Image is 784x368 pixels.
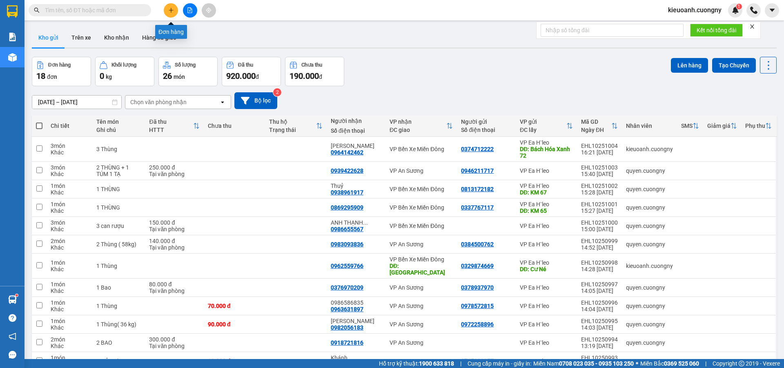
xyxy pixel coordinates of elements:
[581,355,618,361] div: EHL10250993
[331,226,363,232] div: 0986655567
[51,123,88,129] div: Chi tiết
[149,219,200,226] div: 150.000 đ
[96,358,141,364] div: 1 HỒ SƠ
[111,62,136,68] div: Khối lượng
[626,123,673,129] div: Nhân viên
[581,306,618,312] div: 14:04 [DATE]
[149,164,200,171] div: 250.000 đ
[739,361,744,366] span: copyright
[96,223,141,229] div: 3 can rượu
[390,204,453,211] div: VP Bến Xe Miền Đông
[174,74,185,80] span: món
[390,284,453,291] div: VP An Sương
[51,306,88,312] div: Khác
[390,118,446,125] div: VP nhận
[51,207,88,214] div: Khác
[51,171,88,177] div: Khác
[520,167,573,174] div: VP Ea H`leo
[331,324,363,331] div: 0982056183
[581,288,618,294] div: 14:05 [DATE]
[96,186,141,192] div: 1 THÙNG
[626,186,673,192] div: quyen.cuongny
[541,24,684,37] input: Nhập số tổng đài
[145,115,204,137] th: Toggle SortBy
[581,266,618,272] div: 14:28 [DATE]
[290,71,319,81] span: 190.000
[703,115,741,137] th: Toggle SortBy
[520,358,573,364] div: VP Ea H`leo
[626,321,673,328] div: quyen.cuongny
[96,303,141,309] div: 1 Thùng
[661,5,728,15] span: kieuoanh.cuongny
[520,339,573,346] div: VP Ea H`leo
[45,6,141,15] input: Tìm tên, số ĐT hoặc mã đơn
[32,96,121,109] input: Select a date range.
[238,62,253,68] div: Đã thu
[390,339,453,346] div: VP An Sương
[461,118,512,125] div: Người gửi
[626,358,673,364] div: quyen.cuongny
[130,98,187,106] div: Chọn văn phòng nhận
[581,149,618,156] div: 16:21 [DATE]
[460,359,461,368] span: |
[626,223,673,229] div: quyen.cuongny
[461,146,494,152] div: 0374712222
[331,149,363,156] div: 0964142462
[51,266,88,272] div: Khác
[520,127,566,133] div: ĐC lấy
[51,143,88,149] div: 3 món
[331,355,381,361] div: Khánh
[520,118,566,125] div: VP gửi
[626,204,673,211] div: quyen.cuongny
[520,139,573,146] div: VP Ea H`leo
[96,118,141,125] div: Tên món
[520,266,573,272] div: DĐ: Cư Né
[149,281,200,288] div: 80.000 đ
[581,324,618,331] div: 14:03 [DATE]
[745,123,765,129] div: Phụ thu
[51,189,88,196] div: Khác
[520,284,573,291] div: VP Ea H`leo
[664,360,699,367] strong: 0369 525 060
[301,62,322,68] div: Chưa thu
[516,115,577,137] th: Toggle SortBy
[226,71,256,81] span: 920.000
[581,183,618,189] div: EHL10251002
[385,115,457,137] th: Toggle SortBy
[581,171,618,177] div: 15:40 [DATE]
[419,360,454,367] strong: 1900 633 818
[319,74,322,80] span: đ
[768,7,776,14] span: caret-down
[765,3,779,18] button: caret-down
[732,7,739,14] img: icon-new-feature
[51,259,88,266] div: 1 món
[737,4,740,9] span: 1
[390,186,453,192] div: VP Bến Xe Miền Đông
[750,7,757,14] img: phone-icon
[285,57,344,86] button: Chưa thu190.000đ
[96,263,141,269] div: 1 Thùng
[581,318,618,324] div: EHL10250995
[626,146,673,152] div: kieuoanh.cuongny
[273,88,281,96] sup: 2
[461,127,512,133] div: Số điện thoại
[461,303,494,309] div: 0978572815
[520,259,573,266] div: VP Ea H`leo
[390,321,453,328] div: VP An Sương
[581,238,618,244] div: EHL10250999
[208,321,261,328] div: 90.000 đ
[168,7,174,13] span: plus
[331,167,363,174] div: 0939422628
[671,58,708,73] button: Lên hàng
[461,241,494,248] div: 0384500762
[581,143,618,149] div: EHL10251004
[51,281,88,288] div: 1 món
[749,24,755,29] span: close
[581,207,618,214] div: 15:27 [DATE]
[158,57,218,86] button: Số lượng26món
[96,321,141,328] div: 1 Thùng( 36 kg)
[390,256,453,263] div: VP Bến Xe Miền Đông
[256,74,259,80] span: đ
[533,359,634,368] span: Miền Nam
[331,263,363,269] div: 0962559766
